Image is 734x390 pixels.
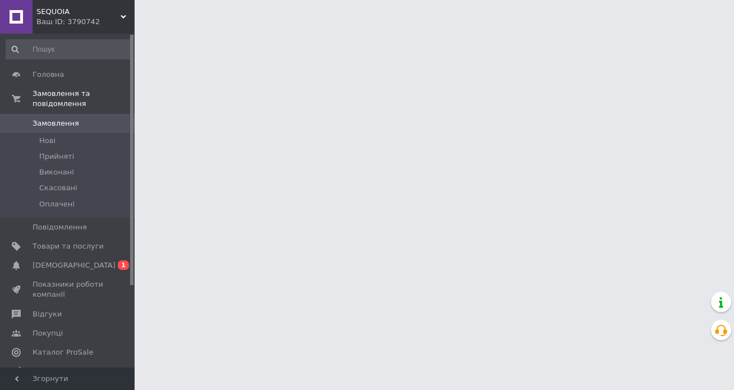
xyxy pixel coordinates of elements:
span: Прийняті [39,152,74,162]
span: SEQUOIA [36,7,121,17]
span: Покупці [33,328,63,338]
span: Виконані [39,167,74,177]
span: Показники роботи компанії [33,279,104,300]
div: Ваш ID: 3790742 [36,17,135,27]
span: Товари та послуги [33,241,104,251]
span: Відгуки [33,309,62,319]
span: 1 [118,260,129,270]
span: Замовлення [33,118,79,129]
span: Скасовані [39,183,77,193]
input: Пошук [6,39,132,59]
span: Аналітика [33,366,71,377]
span: Нові [39,136,56,146]
span: Головна [33,70,64,80]
span: Оплачені [39,199,75,209]
span: [DEMOGRAPHIC_DATA] [33,260,116,270]
span: Повідомлення [33,222,87,232]
span: Замовлення та повідомлення [33,89,135,109]
span: Каталог ProSale [33,347,93,357]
